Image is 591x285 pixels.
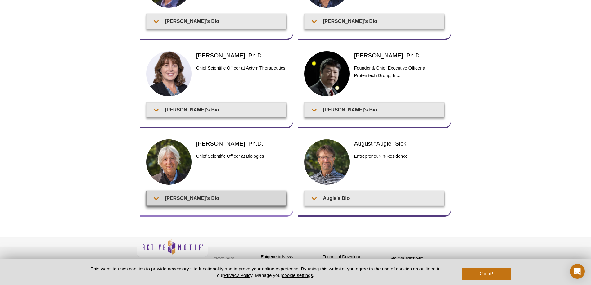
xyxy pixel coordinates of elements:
[305,191,444,205] summary: Augie's Bio
[385,248,431,262] table: Click to Verify - This site chose Symantec SSL for secure e-commerce and confidential communicati...
[211,253,235,263] a: Privacy Policy
[354,139,444,148] h2: August “Augie” Sick
[261,254,320,260] h4: Epigenetic News
[354,51,444,60] h2: [PERSON_NAME], Ph.D.
[146,139,192,185] img: Marc Nasoff headshot
[304,139,350,185] img: Augie Sick headshot
[282,273,313,278] button: cookie settings
[146,51,192,97] img: Mary Janatpour headshot
[354,64,444,79] h3: Founder & Chief Executive Officer at Proteintech Group, Inc.
[147,14,286,28] summary: [PERSON_NAME]'s Bio
[224,273,252,278] a: Privacy Policy
[147,191,286,205] summary: [PERSON_NAME]'s Bio
[196,152,286,160] h3: Chief Scientific Officer at Biologics
[323,254,382,260] h4: Technical Downloads
[137,237,208,262] img: Active Motif,
[305,14,444,28] summary: [PERSON_NAME]'s Bio
[80,265,451,278] p: This website uses cookies to provide necessary site functionality and improve your online experie...
[147,103,286,117] summary: [PERSON_NAME]'s Bio
[196,51,286,60] h2: [PERSON_NAME], Ph.D.
[391,257,424,259] a: ABOUT SSL CERTIFICATES
[196,64,286,72] h3: Chief Scientific Officer at Actym Therapeutics
[462,268,511,280] button: Got it!
[305,103,444,117] summary: [PERSON_NAME]'s Bio
[304,51,350,97] img: Jason Li headshot
[196,139,286,148] h2: [PERSON_NAME], Ph.D.
[354,152,444,160] h3: Entrepreneur-in-Residence
[570,264,585,279] div: Open Intercom Messenger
